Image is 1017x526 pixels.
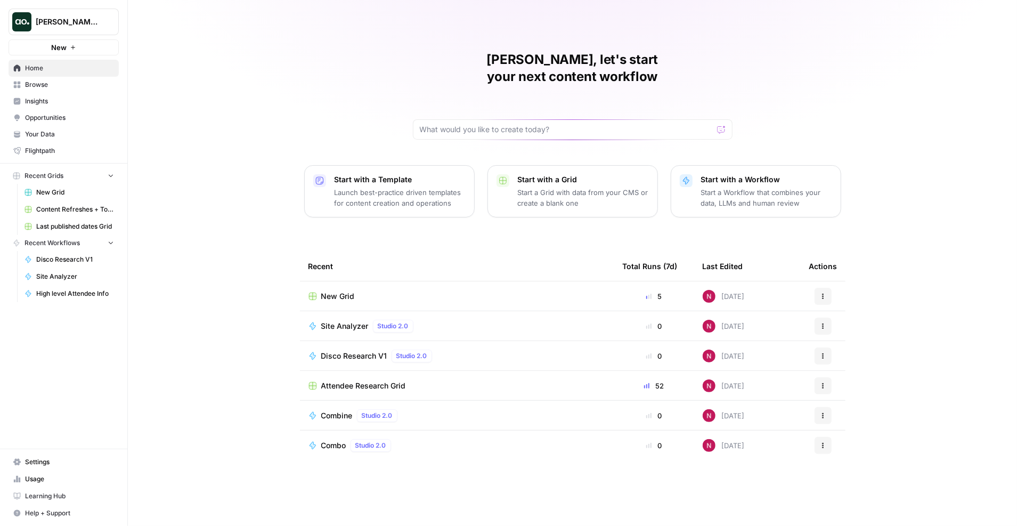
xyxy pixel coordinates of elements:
[9,76,119,93] a: Browse
[703,439,745,452] div: [DATE]
[413,51,733,85] h1: [PERSON_NAME], let's start your next content workflow
[321,440,346,451] span: Combo
[703,320,745,333] div: [DATE]
[703,290,745,303] div: [DATE]
[20,201,119,218] a: Content Refreshes + Topical Authority
[335,187,466,208] p: Launch best-practice driven templates for content creation and operations
[9,235,119,251] button: Recent Workflows
[51,42,67,53] span: New
[321,291,355,302] span: New Grid
[703,290,715,303] img: 809rsgs8fojgkhnibtwc28oh1nli
[355,441,386,450] span: Studio 2.0
[36,205,114,214] span: Content Refreshes + Topical Authority
[703,252,743,281] div: Last Edited
[25,146,114,156] span: Flightpath
[809,252,837,281] div: Actions
[25,63,114,73] span: Home
[9,471,119,488] a: Usage
[20,184,119,201] a: New Grid
[9,93,119,110] a: Insights
[9,126,119,143] a: Your Data
[9,60,119,77] a: Home
[36,188,114,197] span: New Grid
[9,39,119,55] button: New
[623,410,686,421] div: 0
[623,252,678,281] div: Total Runs (7d)
[420,124,713,135] input: What would you like to create today?
[36,255,114,264] span: Disco Research V1
[25,457,114,467] span: Settings
[308,291,606,302] a: New Grid
[25,491,114,501] span: Learning Hub
[623,291,686,302] div: 5
[25,130,114,139] span: Your Data
[36,289,114,298] span: High level Attendee Info
[703,379,715,392] img: 809rsgs8fojgkhnibtwc28oh1nli
[321,321,369,331] span: Site Analyzer
[703,350,745,362] div: [DATE]
[20,268,119,285] a: Site Analyzer
[25,171,63,181] span: Recent Grids
[308,439,606,452] a: ComboStudio 2.0
[9,142,119,159] a: Flightpath
[9,505,119,522] button: Help + Support
[25,96,114,106] span: Insights
[304,165,475,217] button: Start with a TemplateLaunch best-practice driven templates for content creation and operations
[9,168,119,184] button: Recent Grids
[308,409,606,422] a: CombineStudio 2.0
[671,165,841,217] button: Start with a WorkflowStart a Workflow that combines your data, LLMs and human review
[701,187,832,208] p: Start a Workflow that combines your data, LLMs and human review
[518,187,649,208] p: Start a Grid with data from your CMS or create a blank one
[518,174,649,185] p: Start with a Grid
[36,17,100,27] span: [PERSON_NAME]'s Workspace
[20,285,119,302] a: High level Attendee Info
[378,321,409,331] span: Studio 2.0
[308,252,606,281] div: Recent
[703,379,745,392] div: [DATE]
[623,440,686,451] div: 0
[321,410,353,421] span: Combine
[20,218,119,235] a: Last published dates Grid
[25,508,114,518] span: Help + Support
[12,12,31,31] img: Nick's Workspace Logo
[487,165,658,217] button: Start with a GridStart a Grid with data from your CMS or create a blank one
[703,409,745,422] div: [DATE]
[20,251,119,268] a: Disco Research V1
[623,351,686,361] div: 0
[703,439,715,452] img: 809rsgs8fojgkhnibtwc28oh1nli
[703,409,715,422] img: 809rsgs8fojgkhnibtwc28oh1nli
[335,174,466,185] p: Start with a Template
[9,454,119,471] a: Settings
[25,80,114,90] span: Browse
[9,488,119,505] a: Learning Hub
[25,238,80,248] span: Recent Workflows
[396,351,427,361] span: Studio 2.0
[703,320,715,333] img: 809rsgs8fojgkhnibtwc28oh1nli
[362,411,393,420] span: Studio 2.0
[36,222,114,231] span: Last published dates Grid
[623,321,686,331] div: 0
[25,113,114,123] span: Opportunities
[321,381,406,391] span: Attendee Research Grid
[36,272,114,281] span: Site Analyzer
[308,350,606,362] a: Disco Research V1Studio 2.0
[9,9,119,35] button: Workspace: Nick's Workspace
[308,320,606,333] a: Site AnalyzerStudio 2.0
[701,174,832,185] p: Start with a Workflow
[25,474,114,484] span: Usage
[321,351,387,361] span: Disco Research V1
[308,381,606,391] a: Attendee Research Grid
[9,109,119,126] a: Opportunities
[623,381,686,391] div: 52
[703,350,715,362] img: 809rsgs8fojgkhnibtwc28oh1nli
